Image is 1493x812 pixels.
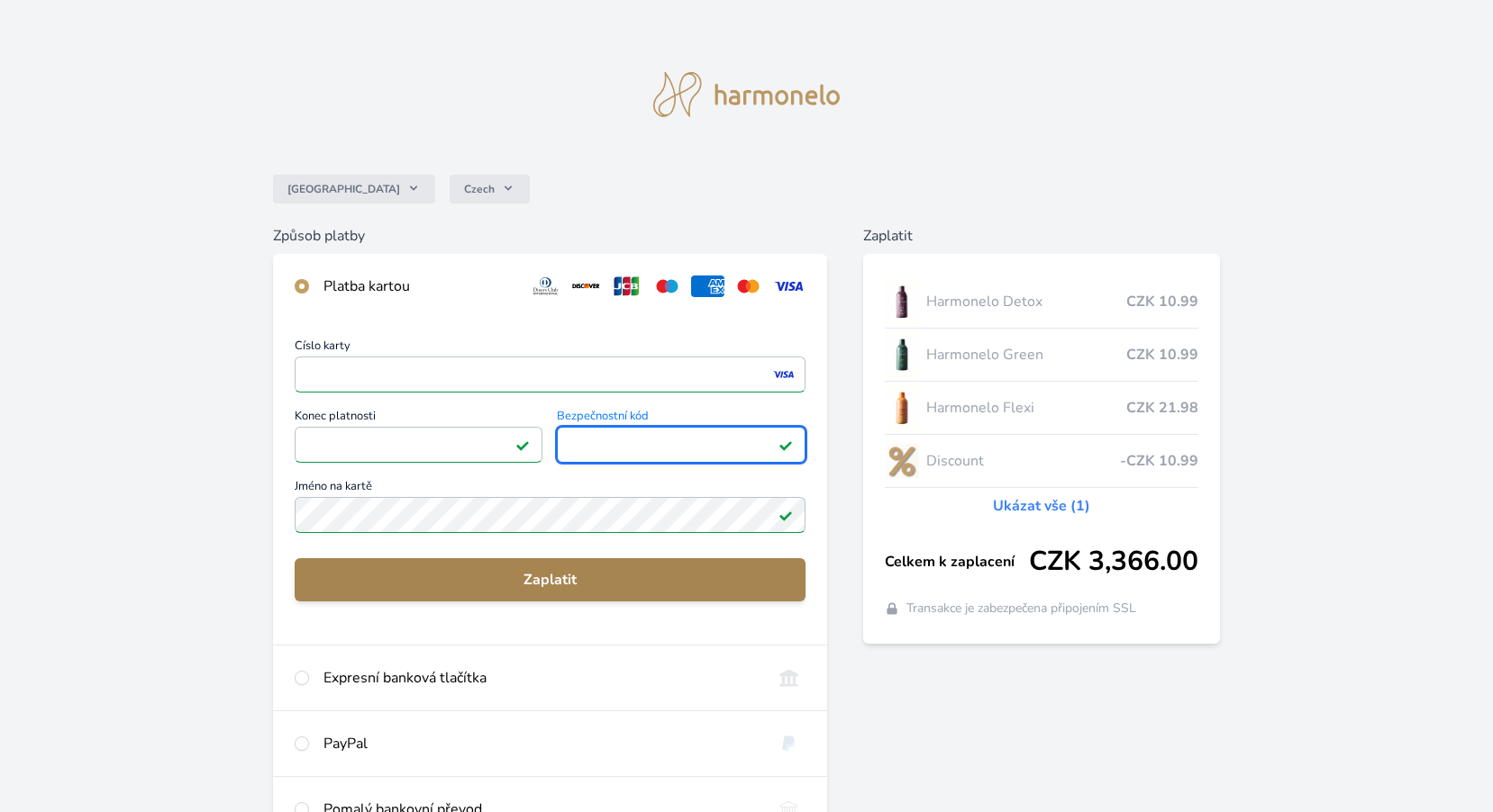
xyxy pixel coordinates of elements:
[303,362,797,387] iframe: Iframe pro číslo karty
[926,291,1127,312] span: Harmonelo Detox
[287,182,400,196] span: [GEOGRAPHIC_DATA]
[772,733,806,754] img: paypal.svg
[885,332,919,377] img: CLEAN_GREEN_se_stinem_x-lo.jpg
[450,175,530,203] button: Czech
[691,275,724,297] img: amex.svg
[295,481,806,497] span: Jméno na kartě
[732,275,765,297] img: mc.svg
[323,275,514,297] div: Platba kartou
[778,508,793,522] img: Platné pole
[1126,344,1198,365] span: CZK 10.99
[926,344,1127,365] span: Harmonelo Green
[295,340,806,356] span: Číslo karty
[309,569,791,591] span: Zaplatit
[651,275,684,297] img: maestro.svg
[1120,450,1198,472] span: -CZK 10.99
[885,551,1030,573] span: Celkem k zaplacení
[772,275,806,297] img: visa.svg
[565,432,797,457] iframe: Iframe pro bezpečnostní kód
[557,411,805,427] span: Bezpečnostní kód
[273,175,435,203] button: [GEOGRAPHIC_DATA]
[885,438,919,483] img: discount-lo.png
[295,497,806,533] input: Jméno na kartěPlatné pole
[303,432,534,457] iframe: Iframe pro datum vypršení platnosti
[610,275,643,297] img: jcb.svg
[926,397,1127,419] span: Harmonelo Flexi
[772,667,806,689] img: onlineBanking_CZ.svg
[464,182,495,196] span: Czech
[993,495,1090,517] a: Ukázat vše (1)
[906,600,1136,618] span: Transakce je zabezpečena připojením SSL
[926,450,1121,472] span: Discount
[885,279,919,324] img: DETOX_se_stinem_x-lo.jpg
[295,558,806,601] button: Zaplatit
[1029,546,1198,578] span: CZK 3,366.00
[323,667,758,689] div: Expresní banková tlačítka
[529,275,562,297] img: diners.svg
[295,411,542,427] span: Konec platnosti
[653,72,841,117] img: logo.svg
[273,225,827,247] h6: Způsob platby
[323,733,758,754] div: PayPal
[863,225,1221,247] h6: Zaplatit
[515,438,530,452] img: Platné pole
[778,438,793,452] img: Platné pole
[1126,291,1198,312] span: CZK 10.99
[569,275,603,297] img: discover.svg
[885,385,919,430] img: CLEAN_FLEXI_se_stinem_x-hi_(1)-lo.jpg
[771,366,796,383] img: visa
[1126,397,1198,419] span: CZK 21.98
